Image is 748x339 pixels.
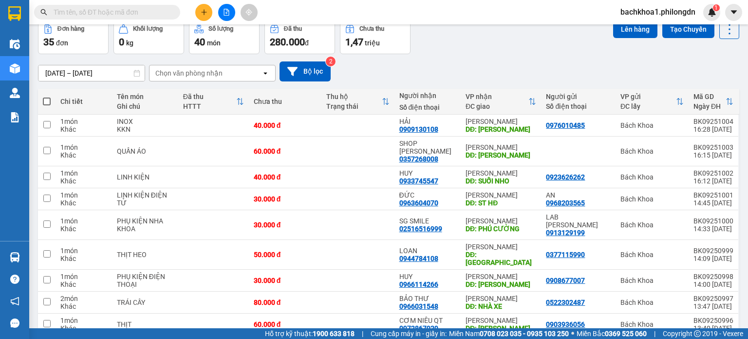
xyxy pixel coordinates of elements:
[693,125,733,133] div: 16:28 [DATE]
[689,89,738,115] th: Toggle SortBy
[546,199,585,207] div: 0968203565
[10,275,19,284] span: question-circle
[60,151,107,159] div: Khác
[10,112,20,122] img: solution-icon
[466,243,536,251] div: [PERSON_NAME]
[189,19,260,54] button: Số lượng40món
[38,65,145,81] input: Select a date range.
[38,19,109,54] button: Đơn hàng35đơn
[466,251,536,266] div: DĐ: PHÚ TÚC
[616,89,689,115] th: Toggle SortBy
[117,102,173,110] div: Ghi chú
[254,277,317,284] div: 30.000 đ
[155,68,223,78] div: Chọn văn phòng nhận
[693,225,733,233] div: 14:33 [DATE]
[60,225,107,233] div: Khác
[10,63,20,74] img: warehouse-icon
[365,39,380,47] span: triệu
[254,98,317,105] div: Chưa thu
[270,36,305,48] span: 280.000
[264,19,335,54] button: Đã thu280.000đ
[117,251,173,259] div: THỊT HEO
[399,191,456,199] div: ĐỨC
[254,195,317,203] div: 30.000 đ
[466,143,536,151] div: [PERSON_NAME]
[60,191,107,199] div: 1 món
[620,299,684,306] div: Bách Khoa
[117,217,173,233] div: PHỤ KIỆN NHA KHOA
[56,39,68,47] span: đơn
[399,280,438,288] div: 0966114266
[60,169,107,177] div: 1 món
[194,36,205,48] span: 40
[693,295,733,302] div: BK09250997
[620,277,684,284] div: Bách Khoa
[693,191,733,199] div: BK09251001
[60,177,107,185] div: Khác
[466,295,536,302] div: [PERSON_NAME]
[577,328,647,339] span: Miền Bắc
[693,102,726,110] div: Ngày ĐH
[60,273,107,280] div: 1 món
[546,213,611,229] div: LAB NGUYỄN LONG
[117,273,173,288] div: PHỤ KIỆN ĐIỆN THOẠI
[326,102,381,110] div: Trạng thái
[620,102,676,110] div: ĐC lấy
[117,320,173,328] div: THỊT
[546,251,585,259] div: 0377115990
[60,125,107,133] div: Khác
[546,173,585,181] div: 0923626262
[693,273,733,280] div: BK09250998
[449,328,569,339] span: Miền Nam
[399,199,438,207] div: 0963604070
[362,328,363,339] span: |
[195,4,212,21] button: plus
[613,6,703,18] span: bachkhoa1.philongdn
[340,19,411,54] button: Chưa thu1,47 triệu
[10,319,19,328] span: message
[60,118,107,125] div: 1 món
[326,57,336,66] sup: 2
[280,61,331,81] button: Bộ lọc
[693,169,733,177] div: BK09251002
[183,102,236,110] div: HTTT
[262,69,269,77] svg: open
[620,147,684,155] div: Bách Khoa
[466,217,536,225] div: [PERSON_NAME]
[371,328,447,339] span: Cung cấp máy in - giấy in:
[399,273,456,280] div: HUY
[60,317,107,324] div: 1 món
[725,4,742,21] button: caret-down
[693,151,733,159] div: 16:15 [DATE]
[117,118,173,125] div: INOX
[466,273,536,280] div: [PERSON_NAME]
[620,251,684,259] div: Bách Khoa
[117,191,173,207] div: LINH KIỆN ĐIỆN TỬ
[694,330,701,337] span: copyright
[113,19,184,54] button: Khối lượng0kg
[693,302,733,310] div: 13:47 [DATE]
[201,9,207,16] span: plus
[546,121,585,129] div: 0976010485
[466,280,536,288] div: DĐ: GIA YÊN
[693,317,733,324] div: BK09250996
[40,9,47,16] span: search
[466,225,536,233] div: DĐ: PHÚ CƯỜNG
[359,25,384,32] div: Chưa thu
[245,9,252,16] span: aim
[693,177,733,185] div: 16:12 [DATE]
[693,255,733,262] div: 14:09 [DATE]
[714,4,718,11] span: 1
[620,173,684,181] div: Bách Khoa
[654,328,655,339] span: |
[117,299,173,306] div: TRÁI CÂY
[466,191,536,199] div: [PERSON_NAME]
[117,173,173,181] div: LINH KIỆN
[461,89,541,115] th: Toggle SortBy
[60,247,107,255] div: 1 món
[729,8,738,17] span: caret-down
[605,330,647,338] strong: 0369 525 060
[60,280,107,288] div: Khác
[60,98,107,105] div: Chi tiết
[399,125,438,133] div: 0909130108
